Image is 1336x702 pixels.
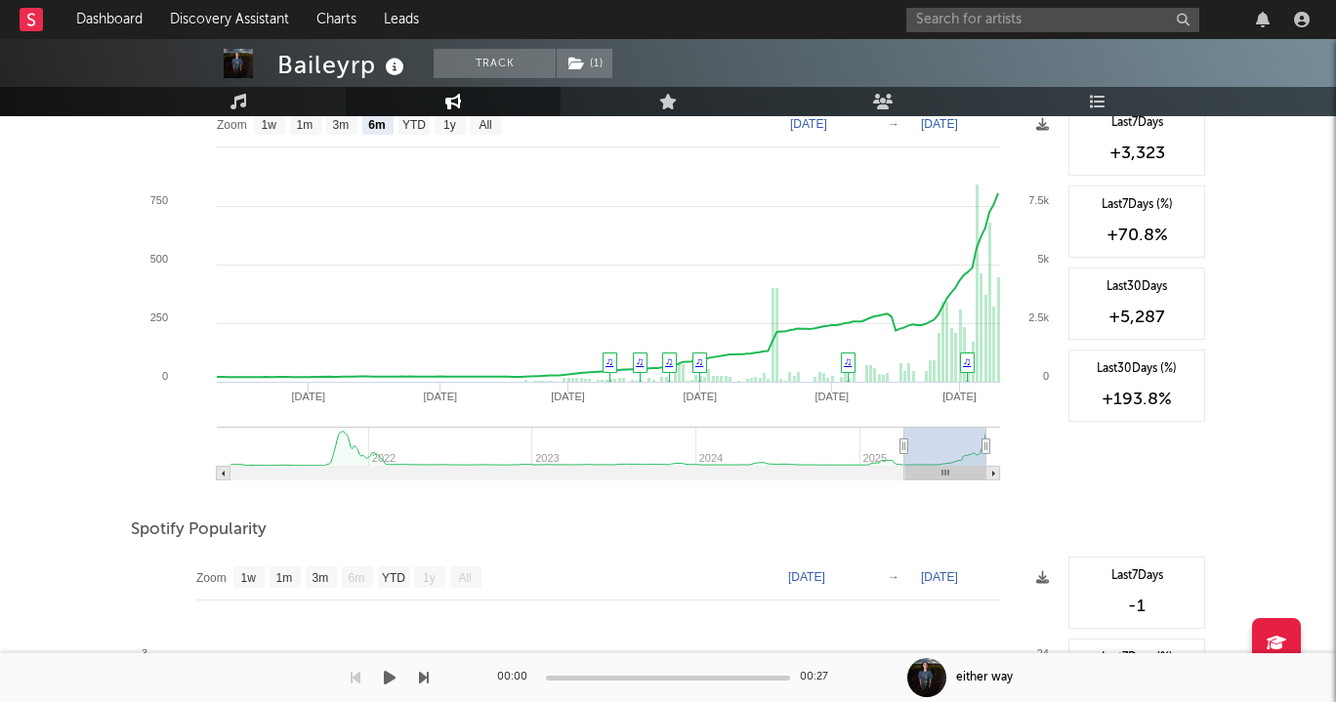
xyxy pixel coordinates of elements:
div: 00:00 [497,666,536,689]
text: [DATE] [551,391,585,402]
div: Last 30 Days [1079,278,1194,296]
a: ♫ [605,355,613,367]
text: 0 [162,370,168,382]
text: All [458,571,471,585]
text: 250 [150,311,168,323]
span: Spotify Popularity [131,518,267,542]
a: ♫ [636,355,644,367]
div: +3,323 [1079,142,1194,165]
div: either way [956,669,1013,686]
div: Baileyrp [277,49,409,81]
text: [DATE] [788,570,825,584]
input: Search for artists [906,8,1199,32]
text: 1w [262,118,277,132]
text: [DATE] [942,391,977,402]
text: 24 [1037,647,1049,659]
div: Last 7 Days (%) [1079,196,1194,214]
text: Zoom [217,118,247,132]
a: ♫ [695,355,703,367]
div: +193.8 % [1079,388,1194,411]
button: (1) [557,49,612,78]
text: 7.5k [1028,194,1049,206]
div: Last 7 Days [1079,114,1194,132]
text: Zoom [196,571,227,585]
text: 500 [150,253,168,265]
text: 5k [1037,253,1049,265]
text: → [888,570,899,584]
text: → [888,117,899,131]
text: 6m [368,118,385,132]
text: 3m [333,118,350,132]
text: YTD [402,118,426,132]
button: Track [434,49,556,78]
div: +70.8 % [1079,224,1194,247]
div: Last 30 Days (%) [1079,360,1194,378]
text: 0 [1043,370,1049,382]
div: Last 7 Days [1079,567,1194,585]
text: 3 [142,647,147,659]
text: 1m [297,118,313,132]
a: ♫ [665,355,673,367]
text: 1m [276,571,293,585]
text: [DATE] [921,117,958,131]
text: 1y [443,118,456,132]
text: [DATE] [683,391,717,402]
text: [DATE] [424,391,458,402]
text: [DATE] [815,391,850,402]
text: YTD [382,571,405,585]
text: 2.5k [1028,311,1049,323]
text: 1y [423,571,436,585]
text: All [479,118,491,132]
div: 00:27 [800,666,839,689]
text: [DATE] [790,117,827,131]
span: ( 1 ) [556,49,613,78]
text: [DATE] [291,391,325,402]
text: 6m [349,571,365,585]
a: ♫ [844,355,852,367]
div: +5,287 [1079,306,1194,329]
a: ♫ [963,355,971,367]
text: 1w [241,571,257,585]
text: [DATE] [921,570,958,584]
div: Last 7 Days (%) [1079,649,1194,667]
text: 750 [150,194,168,206]
div: -1 [1079,595,1194,618]
text: 3m [313,571,329,585]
